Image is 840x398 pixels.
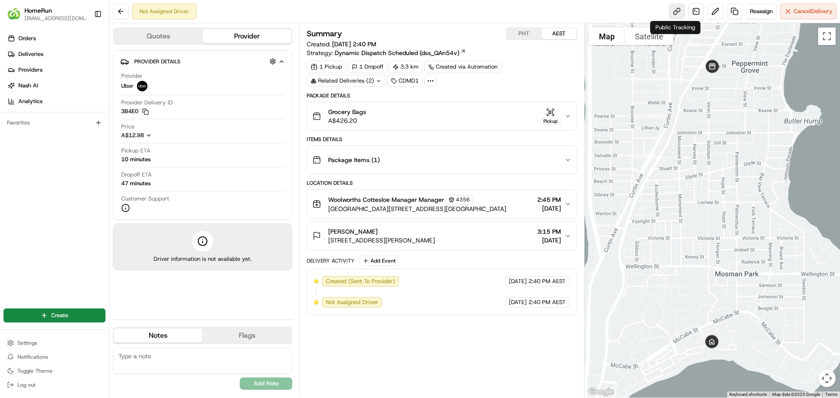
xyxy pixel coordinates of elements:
[30,92,111,99] div: We're available if you need us!
[307,222,576,250] button: [PERSON_NAME][STREET_ADDRESS][PERSON_NAME]3:15 PM[DATE]
[30,83,143,92] div: Start new chat
[335,48,459,57] span: Dynamic Dispatch Scheduled (dss_QAn54v)
[87,148,106,155] span: Pylon
[650,21,700,34] div: Public Tracking
[3,351,105,363] button: Notifications
[328,236,435,245] span: [STREET_ADDRESS][PERSON_NAME]
[3,79,109,93] a: Nash AI
[326,298,378,306] span: Not Assigned Driver
[307,40,376,48] span: Created:
[509,298,527,306] span: [DATE]
[780,3,836,19] button: CancelDelivery
[51,311,68,319] span: Create
[70,123,144,139] a: 💻API Documentation
[3,63,109,77] a: Providers
[154,255,252,263] span: Driver information is not available yet.
[794,7,833,15] span: Cancel Delivery
[509,277,527,285] span: [DATE]
[332,40,376,48] span: [DATE] 2:40 PM
[121,156,150,163] div: 10 minutes
[335,48,466,57] a: Dynamic Dispatch Scheduled (dss_QAn54v)
[9,128,16,135] div: 📗
[3,379,105,391] button: Log out
[62,148,106,155] a: Powered byPylon
[307,75,385,87] div: Related Deliveries (2)
[5,123,70,139] a: 📗Knowledge Base
[3,365,105,377] button: Toggle Theme
[307,102,576,130] button: Grocery BagsA$426.20Pickup
[326,277,395,285] span: Created (Sent To Provider)
[328,116,366,125] span: A$426.20
[389,61,423,73] div: 3.3 km
[625,28,673,45] button: Show satellite imagery
[121,132,198,139] button: A$12.98
[348,61,387,73] div: 1 Dropoff
[203,329,291,343] button: Flags
[537,236,561,245] span: [DATE]
[24,15,87,22] button: [EMAIL_ADDRESS][DOMAIN_NAME]
[587,386,616,398] img: Google
[456,196,470,203] span: 4356
[121,82,133,90] span: Uber
[9,9,26,26] img: Nash
[360,256,399,266] button: Add Event
[307,190,576,218] button: Woolworths Cottesloe Manager Manager4356[GEOGRAPHIC_DATA][STREET_ADDRESS][GEOGRAPHIC_DATA]2:45 PM...
[74,128,81,135] div: 💻
[328,107,366,116] span: Grocery Bags
[17,381,35,388] span: Log out
[17,353,48,360] span: Notifications
[307,257,354,264] div: Delivery Activity
[9,83,24,99] img: 1736555255976-a54dd68f-1ca7-489b-9aae-adbdc363a1c4
[528,277,566,285] span: 2:40 PM AEST
[23,56,144,66] input: Clear
[818,28,836,45] button: Toggle fullscreen view
[589,28,625,45] button: Show street map
[83,127,140,135] span: API Documentation
[114,29,203,43] button: Quotes
[121,107,149,115] button: 3B4E0
[121,195,169,203] span: Customer Support
[17,367,52,374] span: Toggle Theme
[540,118,561,125] div: Pickup
[540,108,561,125] button: Pickup
[3,337,105,349] button: Settings
[307,146,576,174] button: Package Items (1)
[746,3,777,19] button: Reassign
[537,227,561,236] span: 3:15 PM
[18,50,43,58] span: Deliveries
[134,58,180,65] span: Provider Details
[120,54,285,69] button: Provider Details
[3,3,91,24] button: HomeRunHomeRun[EMAIL_ADDRESS][DOMAIN_NAME]
[121,171,152,179] span: Dropoff ETA
[537,195,561,204] span: 2:45 PM
[121,72,143,80] span: Provider
[9,35,159,49] p: Welcome 👋
[818,370,836,387] button: Map camera controls
[24,6,52,15] button: HomeRun
[528,298,566,306] span: 2:40 PM AEST
[121,132,144,139] span: A$12.98
[387,75,423,87] div: CDMD1
[18,35,36,42] span: Orders
[17,339,37,346] span: Settings
[328,156,380,164] span: Package Items ( 1 )
[729,391,767,398] button: Keyboard shortcuts
[307,180,577,187] div: Location Details
[750,7,773,15] span: Reassign
[121,147,150,155] span: Pickup ETA
[587,386,616,398] a: Open this area in Google Maps (opens a new window)
[149,86,159,97] button: Start new chat
[825,392,837,397] a: Terms
[307,92,577,99] div: Package Details
[307,48,466,57] div: Strategy:
[18,82,38,90] span: Nash AI
[18,97,42,105] span: Analytics
[121,180,150,187] div: 47 minutes
[3,31,109,45] a: Orders
[424,61,501,73] div: Created via Automation
[3,94,109,108] a: Analytics
[3,47,109,61] a: Deliveries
